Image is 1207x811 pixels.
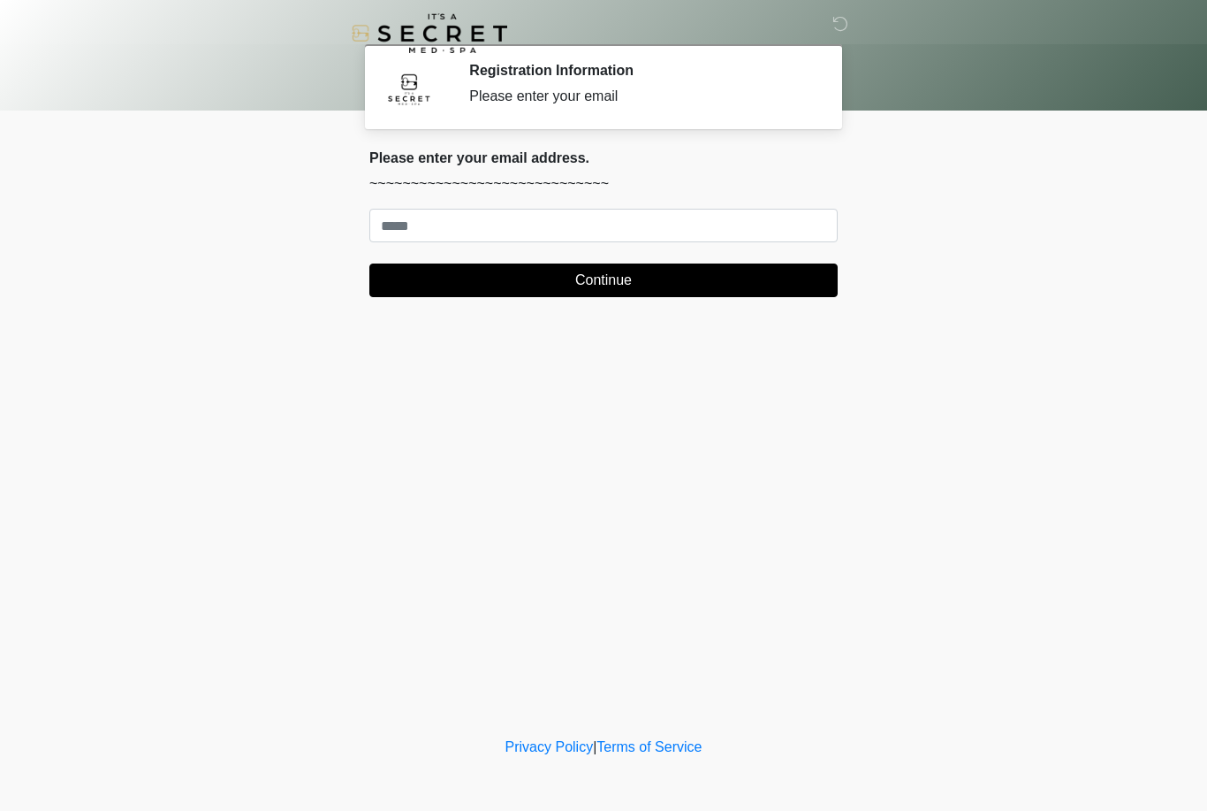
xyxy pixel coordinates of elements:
a: Terms of Service [596,739,702,754]
div: Please enter your email [469,86,811,107]
img: It's A Secret Med Spa Logo [352,13,507,53]
h2: Please enter your email address. [369,149,838,166]
a: | [593,739,596,754]
a: Privacy Policy [505,739,594,754]
img: Agent Avatar [383,62,436,115]
h2: Registration Information [469,62,811,79]
button: Continue [369,264,838,297]
p: ~~~~~~~~~~~~~~~~~~~~~~~~~~~~~ [369,173,838,195]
